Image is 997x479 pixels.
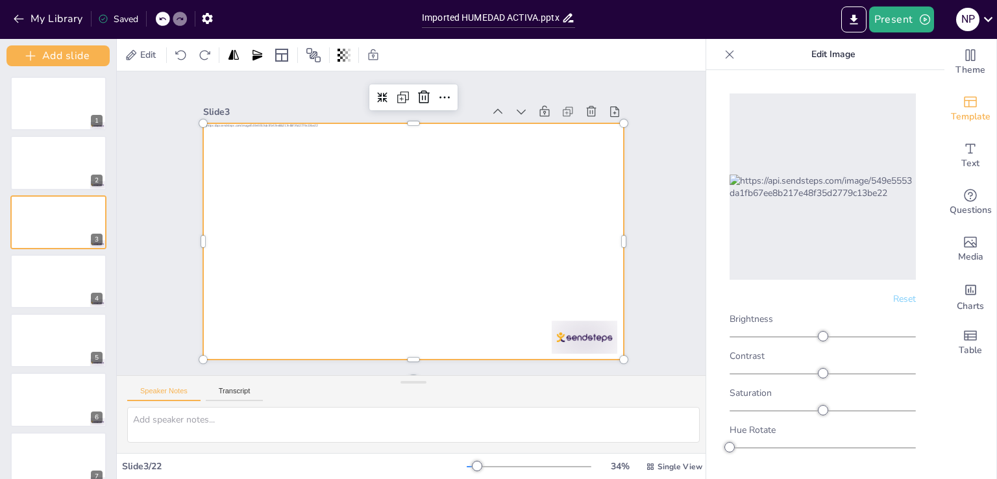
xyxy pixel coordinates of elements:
[10,77,106,130] div: 1
[944,179,996,226] div: Get real-time input from your audience
[955,63,985,77] span: Theme
[6,45,110,66] button: Add slide
[944,39,996,86] div: Change the overall theme
[961,156,979,171] span: Text
[10,313,106,367] div: 5
[206,387,264,401] button: Transcript
[91,115,103,127] div: 1
[957,299,984,313] span: Charts
[944,132,996,179] div: Add text boxes
[10,254,106,308] div: 4
[10,8,88,29] button: My Library
[91,352,103,363] div: 5
[10,195,106,249] div: 3
[91,175,103,186] div: 2
[271,45,292,66] div: Layout
[10,373,106,426] div: 6
[730,461,916,473] div: Grayscale
[944,273,996,319] div: Add charts and graphs
[91,411,103,423] div: 6
[422,8,561,27] input: Insert title
[951,110,991,124] span: Template
[956,8,979,31] div: N P
[10,136,106,190] div: 2
[91,293,103,304] div: 4
[869,6,934,32] button: Present
[91,234,103,245] div: 3
[944,226,996,273] div: Add images, graphics, shapes or video
[841,6,867,32] button: Export to PowerPoint
[730,175,916,199] img: https://api.sendsteps.com/image/549e5553da1fb67ee8b217e48f35d2779c13be22
[956,6,979,32] button: N P
[730,387,916,399] div: Saturation
[730,350,916,362] div: Contrast
[944,319,996,366] div: Add a table
[138,49,158,61] span: Edit
[122,460,467,473] div: Slide 3 / 22
[306,47,321,63] span: Position
[658,461,702,472] span: Single View
[893,293,916,305] span: Reset
[98,13,138,25] div: Saved
[730,313,916,325] div: Brightness
[959,343,982,358] span: Table
[740,39,926,70] p: Edit Image
[604,460,635,473] div: 34 %
[950,203,992,217] span: Questions
[958,250,983,264] span: Media
[127,387,201,401] button: Speaker Notes
[944,86,996,132] div: Add ready made slides
[730,424,916,436] div: Hue Rotate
